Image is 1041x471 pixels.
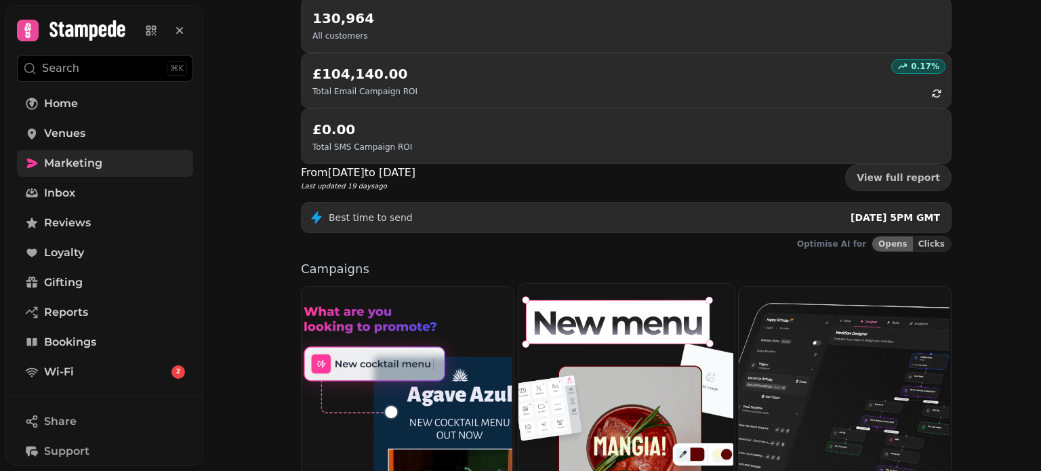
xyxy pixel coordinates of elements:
button: Opens [872,237,913,251]
p: Last updated 19 days ago [301,181,415,191]
a: Loyalty [17,239,193,266]
span: Home [44,96,78,112]
span: Gifting [44,274,83,291]
span: Opens [878,240,907,248]
p: Search [42,60,79,77]
button: Share [17,408,193,435]
p: From [DATE] to [DATE] [301,165,415,181]
button: Support [17,438,193,465]
span: Bookings [44,334,96,350]
span: Wi-Fi [44,364,74,380]
button: Search⌘K [17,55,193,82]
div: ⌘K [167,61,187,76]
a: Wi-Fi2 [17,359,193,386]
span: Support [44,443,89,459]
a: Bookings [17,329,193,356]
a: Venues [17,120,193,147]
a: Marketing [17,150,193,177]
a: Inbox [17,180,193,207]
a: Home [17,90,193,117]
span: 2 [176,367,180,377]
a: Reports [17,299,193,326]
h2: £0.00 [312,120,412,139]
span: [DATE] 5PM GMT [851,212,940,223]
a: Reviews [17,209,193,237]
p: Optimise AI for [797,239,866,249]
span: Loyalty [44,245,84,261]
span: Share [44,413,77,430]
button: refresh [925,82,948,105]
p: 0.17 % [911,61,939,72]
a: Gifting [17,269,193,296]
span: Reports [44,304,88,321]
a: View full report [845,164,952,191]
p: Campaigns [301,263,952,275]
h2: £104,140.00 [312,64,417,83]
span: Venues [44,125,85,142]
span: Marketing [44,155,102,171]
span: Inbox [44,185,75,201]
p: Total Email Campaign ROI [312,86,417,97]
p: Total SMS Campaign ROI [312,142,412,152]
span: Clicks [918,240,945,248]
h2: 130,964 [312,9,374,28]
p: All customers [312,30,374,41]
p: Best time to send [329,211,413,224]
span: Reviews [44,215,91,231]
button: Clicks [913,237,951,251]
